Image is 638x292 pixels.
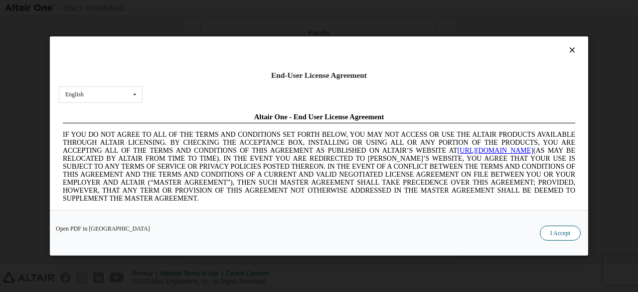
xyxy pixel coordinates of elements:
[59,70,579,80] div: End-User License Agreement
[4,102,516,173] span: Lore Ipsumd Sit Ame Cons Adipisc Elitseddo (“Eiusmodte”) in utlabor Etdolo Magnaaliqua Eni. (“Adm...
[4,22,516,93] span: IF YOU DO NOT AGREE TO ALL OF THE TERMS AND CONDITIONS SET FORTH BELOW, YOU MAY NOT ACCESS OR USE...
[540,226,581,241] button: I Accept
[195,4,325,12] span: Altair One - End User License Agreement
[65,91,84,97] div: English
[399,38,475,45] a: [URL][DOMAIN_NAME]
[56,226,150,232] a: Open PDF in [GEOGRAPHIC_DATA]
